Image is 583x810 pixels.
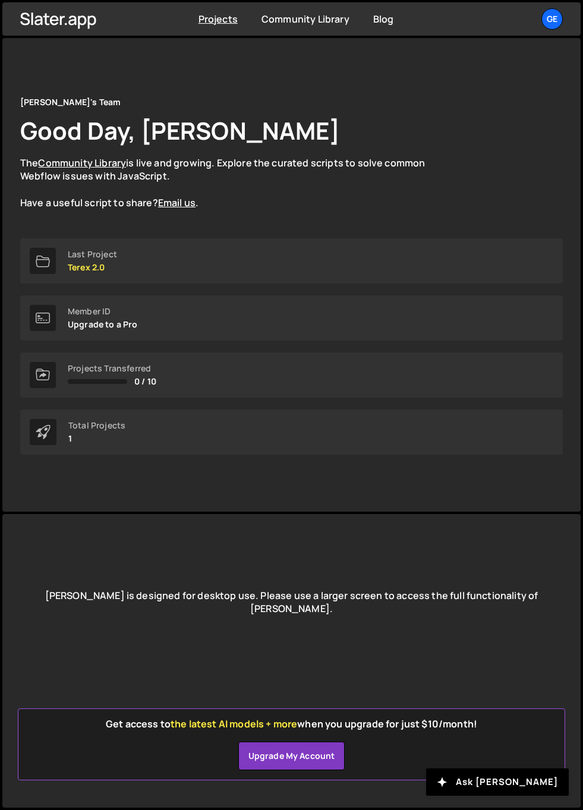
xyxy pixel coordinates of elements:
[158,196,196,209] a: Email us
[68,434,125,443] p: 1
[134,377,156,386] span: 0 / 10
[68,263,117,272] p: Terex 2.0
[20,156,448,210] p: The is live and growing. Explore the curated scripts to solve common Webflow issues with JavaScri...
[541,8,563,30] a: Ge
[426,768,569,796] button: Ask [PERSON_NAME]
[68,421,125,430] div: Total Projects
[198,12,238,26] a: Projects
[68,307,138,316] div: Member ID
[106,718,477,730] h2: Get access to when you upgrade for just $10/month!
[68,364,156,373] div: Projects Transferred
[238,742,345,770] a: Upgrade my account
[20,114,340,147] h1: Good Day, [PERSON_NAME]
[20,571,563,633] div: [PERSON_NAME] is designed for desktop use. Please use a larger screen to access the full function...
[38,156,126,169] a: Community Library
[373,12,394,26] a: Blog
[261,12,349,26] a: Community Library
[20,238,563,283] a: Last Project Terex 2.0
[68,250,117,259] div: Last Project
[68,320,138,329] p: Upgrade to a Pro
[171,717,297,730] span: the latest AI models + more
[20,95,121,109] div: [PERSON_NAME]'s Team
